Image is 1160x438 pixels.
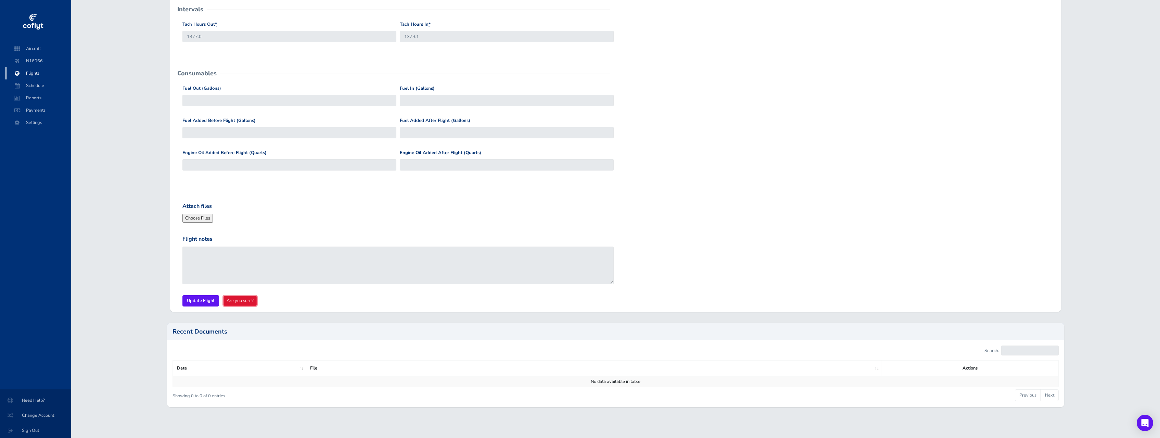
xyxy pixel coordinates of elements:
[12,79,64,92] span: Schedule
[984,346,1059,355] label: Search:
[400,85,435,92] label: Fuel In (Gallons)
[8,409,63,422] span: Change Account
[182,117,256,124] label: Fuel Added Before Flight (Gallons)
[12,116,64,129] span: Settings
[177,6,203,12] h2: Intervals
[22,12,44,33] img: coflyt logo
[8,424,63,437] span: Sign Out
[182,21,217,28] label: Tach Hours Out
[173,389,537,399] div: Showing 0 to 0 of 0 entries
[177,70,217,76] h2: Consumables
[182,85,221,92] label: Fuel Out (Gallons)
[881,361,1059,376] th: Actions
[12,42,64,55] span: Aircraft
[306,361,881,376] th: File: activate to sort column ascending
[1001,346,1059,355] input: Search:
[429,21,431,27] abbr: required
[173,376,1059,387] td: No data available in table
[224,296,257,306] a: Are you sure?
[400,117,470,124] label: Fuel Added After Flight (Gallons)
[400,149,481,157] label: Engine Oil Added After Flight (Quarts)
[400,21,431,28] label: Tach Hours In
[173,328,1059,335] h2: Recent Documents
[1137,415,1153,431] div: Open Intercom Messenger
[182,149,267,157] label: Engine Oil Added Before Flight (Quarts)
[12,92,64,104] span: Reports
[182,235,213,244] label: Flight notes
[12,67,64,79] span: Flights
[182,202,212,211] label: Attach files
[12,55,64,67] span: N16066
[173,361,306,376] th: Date: activate to sort column descending
[215,21,217,27] abbr: required
[12,104,64,116] span: Payments
[8,394,63,406] span: Need Help?
[182,295,219,306] input: Update Flight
